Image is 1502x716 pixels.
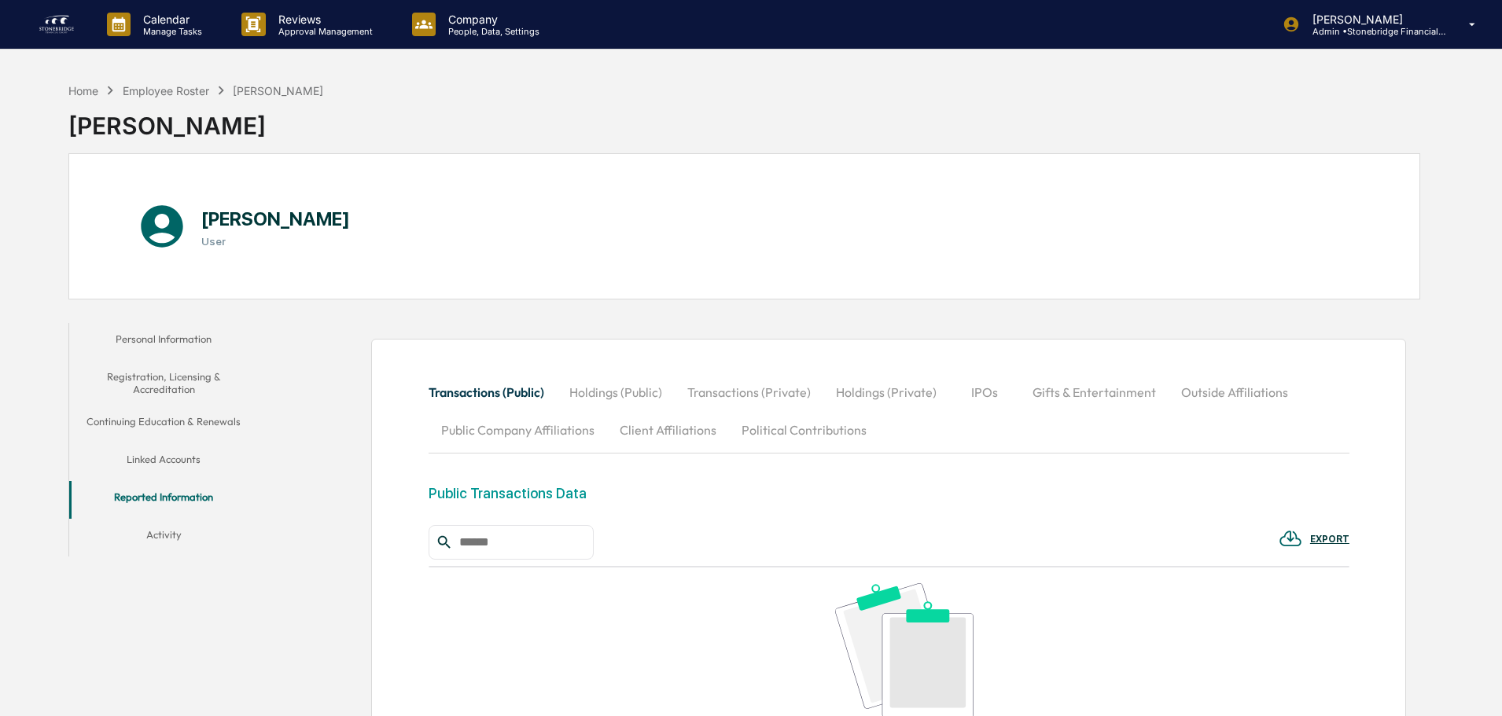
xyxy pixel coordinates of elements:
[823,373,949,411] button: Holdings (Private)
[1020,373,1169,411] button: Gifts & Entertainment
[266,26,381,37] p: Approval Management
[131,13,210,26] p: Calendar
[68,99,323,140] div: [PERSON_NAME]
[1452,664,1494,707] iframe: Open customer support
[436,26,547,37] p: People, Data, Settings
[429,411,607,449] button: Public Company Affiliations
[949,373,1020,411] button: IPOs
[38,12,75,37] img: logo
[429,373,557,411] button: Transactions (Public)
[69,361,258,406] button: Registration, Licensing & Accreditation
[201,235,350,248] h3: User
[69,406,258,443] button: Continuing Education & Renewals
[69,443,258,481] button: Linked Accounts
[729,411,879,449] button: Political Contributions
[233,84,323,97] div: [PERSON_NAME]
[131,26,210,37] p: Manage Tasks
[429,373,1349,449] div: secondary tabs example
[1300,26,1446,37] p: Admin • Stonebridge Financial Group
[69,481,258,519] button: Reported Information
[123,84,209,97] div: Employee Roster
[675,373,823,411] button: Transactions (Private)
[69,323,258,361] button: Personal Information
[436,13,547,26] p: Company
[1300,13,1446,26] p: [PERSON_NAME]
[201,207,350,230] h1: [PERSON_NAME]
[68,84,98,97] div: Home
[607,411,729,449] button: Client Affiliations
[1169,373,1301,411] button: Outside Affiliations
[266,13,381,26] p: Reviews
[557,373,675,411] button: Holdings (Public)
[429,485,587,501] div: Public Transactions Data
[69,323,258,556] div: secondary tabs example
[1279,527,1302,550] img: EXPORT
[69,519,258,556] button: Activity
[1310,534,1349,545] div: EXPORT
